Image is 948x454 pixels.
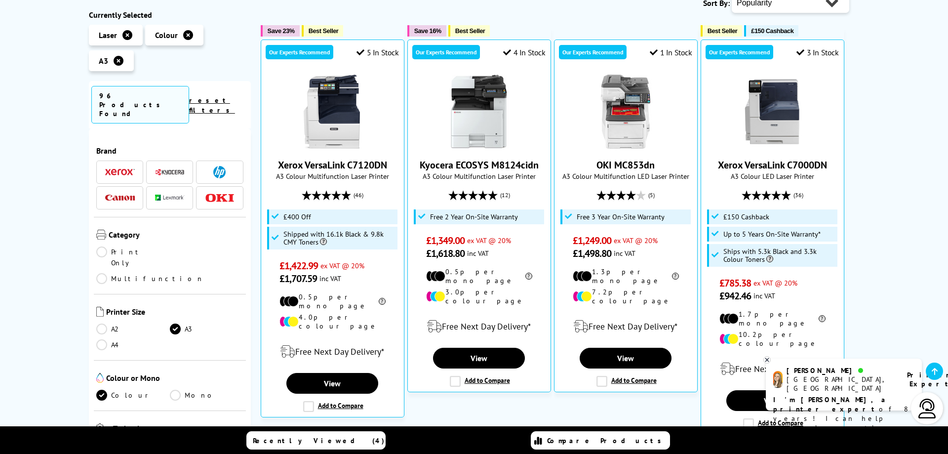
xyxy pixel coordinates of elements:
button: Best Seller [701,25,743,37]
div: Our Experts Recommend [559,45,627,59]
a: Multifunction [96,273,204,284]
img: Printer Size [96,307,104,317]
div: 3 In Stock [796,47,839,57]
span: Free 3 Year On-Site Warranty [577,213,665,221]
span: £942.46 [719,289,751,302]
label: Add to Compare [596,376,657,387]
span: Recently Viewed (4) [253,436,385,445]
img: Xerox [105,169,135,176]
div: Our Experts Recommend [412,45,480,59]
span: £1,498.80 [573,247,612,260]
span: Best Seller [455,27,485,35]
div: 5 In Stock [356,47,399,57]
span: A3 Colour Multifunction Laser Printer [413,171,546,181]
a: Mono [170,390,243,401]
img: amy-livechat.png [773,371,783,388]
div: modal_delivery [266,338,399,366]
div: Our Experts Recommend [706,45,773,59]
span: Laser [99,30,117,40]
img: Lexmark [155,195,185,201]
span: Compare Products [547,436,667,445]
span: £1,707.59 [279,272,317,285]
a: Colour [96,390,170,401]
span: Category [109,230,243,242]
div: 1 In Stock [650,47,692,57]
span: inc VAT [753,291,775,300]
span: (12) [500,186,510,205]
a: Xerox VersaLink C7120DN [278,159,387,171]
img: OKI [205,194,235,202]
b: I'm [PERSON_NAME], a printer expert [773,395,888,413]
img: Colour or Mono [96,373,104,383]
span: A3 Colour LED Laser Printer [706,171,839,181]
div: modal_delivery [413,313,546,340]
li: 1.7p per mono page [719,310,826,328]
img: Category [96,230,106,240]
span: Colour [155,30,178,40]
span: Technology [113,423,243,437]
img: Xerox VersaLink C7000DN [735,75,809,149]
a: Kyocera ECOSYS M8124cidn [442,141,516,151]
li: 4.0p per colour page [279,313,386,330]
button: Save 16% [407,25,446,37]
span: inc VAT [467,248,489,258]
img: Canon [105,195,135,201]
span: inc VAT [319,274,341,283]
div: Currently Selected [89,10,251,20]
span: A3 Colour Multifunction LED Laser Printer [559,171,692,181]
span: inc VAT [614,248,635,258]
label: Add to Compare [743,418,803,429]
li: 10.2p per colour page [719,330,826,348]
p: of 8 years! I can help you choose the right product [773,395,914,442]
a: View [580,348,671,369]
a: Recently Viewed (4) [246,431,386,450]
span: A3 [99,56,108,66]
li: 0.5p per mono page [279,292,386,310]
img: HP [213,166,226,178]
a: OKI MC853dn [596,159,655,171]
li: 1.3p per mono page [573,267,679,285]
span: £1,349.00 [426,234,465,247]
a: HP [205,166,235,178]
img: user-headset-light.svg [917,399,937,418]
li: 3.0p per colour page [426,288,532,305]
span: £1,422.99 [279,259,318,272]
img: Technology [96,423,111,435]
span: £400 Off [283,213,311,221]
span: £1,249.00 [573,234,612,247]
label: Add to Compare [303,401,363,412]
a: OKI [205,192,235,204]
a: Lexmark [155,192,185,204]
div: Our Experts Recommend [266,45,333,59]
span: 96 Products Found [91,86,189,124]
span: Shipped with 16.1k Black & 9.8k CMY Toners [283,230,395,246]
a: Xerox VersaLink C7120DN [295,141,369,151]
span: Up to 5 Years On-Site Warranty* [723,230,821,238]
a: A2 [96,324,170,334]
span: £150 Cashback [723,213,769,221]
span: Colour or Mono [106,373,243,385]
a: A4 [96,339,170,350]
span: ex VAT @ 20% [753,278,797,288]
span: A3 Colour Multifunction Laser Printer [266,171,399,181]
span: Best Seller [708,27,738,35]
span: £1,618.80 [426,247,465,260]
img: Xerox VersaLink C7120DN [295,75,369,149]
span: (46) [354,186,363,205]
span: Save 16% [414,27,441,35]
a: reset filters [189,96,235,115]
span: (5) [648,186,655,205]
div: [GEOGRAPHIC_DATA], [GEOGRAPHIC_DATA] [787,375,895,393]
label: Add to Compare [450,376,510,387]
a: A3 [170,324,243,334]
div: modal_delivery [559,313,692,340]
img: OKI MC853dn [589,75,663,149]
span: ex VAT @ 20% [320,261,364,270]
a: View [286,373,378,394]
span: Ships with 5.3k Black and 3.3k Colour Toners [723,248,835,263]
div: 4 In Stock [503,47,546,57]
button: £150 Cashback [744,25,798,37]
span: Brand [96,146,243,156]
span: (36) [793,186,803,205]
a: Print Only [96,247,170,268]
